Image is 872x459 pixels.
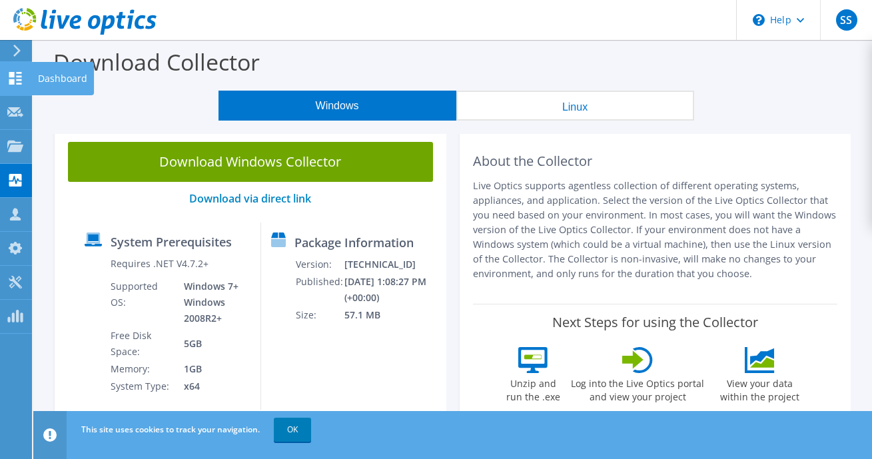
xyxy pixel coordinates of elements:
td: Free Disk Space: [110,327,174,360]
td: Published: [295,273,344,306]
td: [DATE] 1:08:27 PM (+00:00) [344,273,440,306]
td: [TECHNICAL_ID] [344,256,440,273]
label: Log into the Live Optics portal and view your project [570,373,705,404]
td: System Type: [110,378,174,395]
td: Windows 7+ Windows 2008R2+ [174,278,250,327]
a: OK [274,418,311,442]
div: Dashboard [31,62,94,95]
label: Unzip and run the .exe [502,373,564,404]
h2: About the Collector [473,153,838,169]
a: Download via direct link [189,191,311,206]
label: Download Collector [53,47,260,77]
td: Size: [295,306,344,324]
span: SS [836,9,857,31]
button: Windows [218,91,456,121]
td: 1GB [174,360,250,378]
label: Package Information [294,236,414,249]
td: Version: [295,256,344,273]
button: Linux [456,91,694,121]
label: System Prerequisites [111,235,232,248]
td: Memory: [110,360,174,378]
td: 5GB [174,327,250,360]
td: Supported OS: [110,278,174,327]
td: x64 [174,378,250,395]
label: Requires .NET V4.7.2+ [111,257,209,270]
label: Next Steps for using the Collector [552,314,758,330]
span: This site uses cookies to track your navigation. [81,424,260,435]
a: Download Windows Collector [68,142,433,182]
svg: \n [753,14,765,26]
label: View your data within the project [711,373,807,404]
td: 57.1 MB [344,306,440,324]
p: Live Optics supports agentless collection of different operating systems, appliances, and applica... [473,179,838,281]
